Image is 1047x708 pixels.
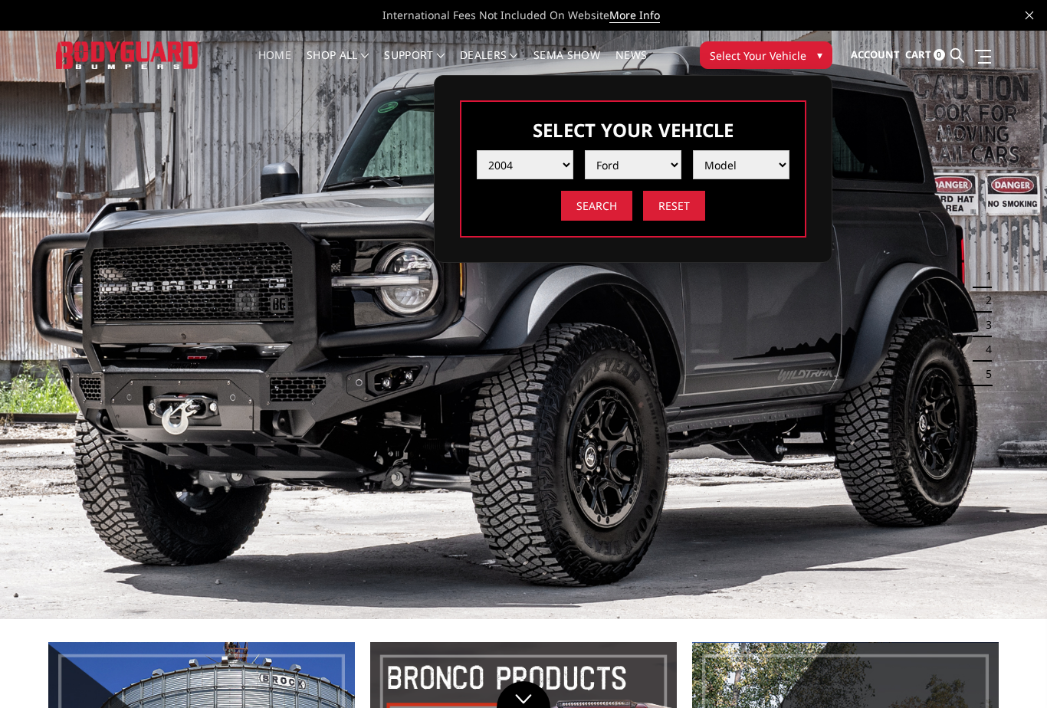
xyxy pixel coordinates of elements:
input: Search [561,191,632,221]
a: News [615,50,647,80]
a: Account [851,34,900,76]
button: 5 of 5 [976,362,992,386]
a: Dealers [460,50,518,80]
button: 3 of 5 [976,313,992,337]
span: Cart [905,48,931,61]
input: Reset [643,191,705,221]
span: Select Your Vehicle [710,48,806,64]
span: ▾ [817,47,822,63]
h3: Select Your Vehicle [477,117,789,143]
a: shop all [307,50,369,80]
button: 1 of 5 [976,264,992,288]
button: 2 of 5 [976,288,992,313]
span: Account [851,48,900,61]
a: Support [384,50,445,80]
a: Home [258,50,291,80]
img: BODYGUARD BUMPERS [56,41,199,70]
button: Select Your Vehicle [700,41,832,69]
a: More Info [609,8,660,23]
a: SEMA Show [533,50,600,80]
span: 0 [934,49,945,61]
button: 4 of 5 [976,337,992,362]
a: Cart 0 [905,34,945,76]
